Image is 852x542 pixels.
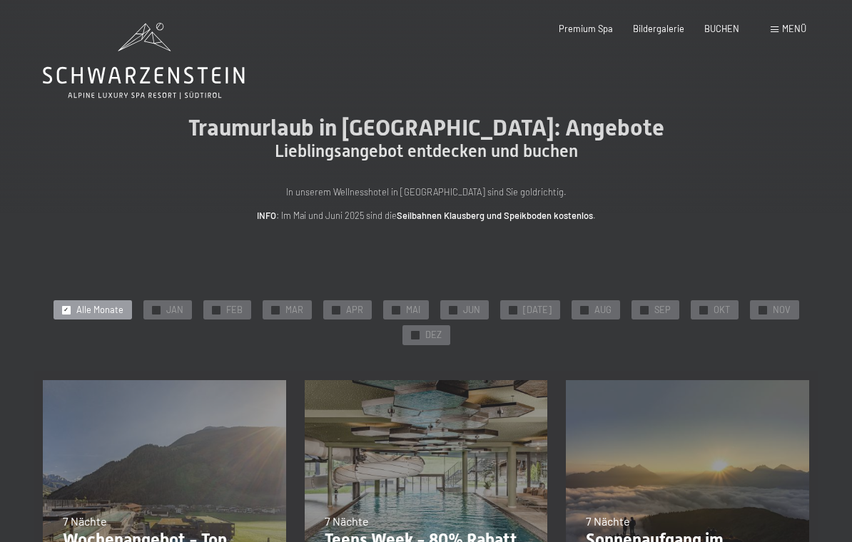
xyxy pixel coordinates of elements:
[406,304,420,317] span: MAI
[510,306,515,314] span: ✓
[450,306,455,314] span: ✓
[523,304,552,317] span: [DATE]
[633,23,684,34] a: Bildergalerie
[188,114,664,141] span: Traumurlaub in [GEOGRAPHIC_DATA]: Angebote
[153,306,158,314] span: ✓
[275,141,578,161] span: Lieblingsangebot entdecken und buchen
[285,304,303,317] span: MAR
[594,304,612,317] span: AUG
[760,306,765,314] span: ✓
[704,23,739,34] a: BUCHEN
[325,514,369,528] span: 7 Nächte
[463,304,480,317] span: JUN
[773,304,791,317] span: NOV
[701,306,706,314] span: ✓
[226,304,243,317] span: FEB
[257,210,276,221] strong: INFO
[654,304,671,317] span: SEP
[782,23,806,34] span: Menü
[141,185,711,199] p: In unserem Wellnesshotel in [GEOGRAPHIC_DATA] sind Sie goldrichtig.
[559,23,613,34] a: Premium Spa
[64,306,69,314] span: ✓
[397,210,593,221] strong: Seilbahnen Klausberg und Speikboden kostenlos
[76,304,123,317] span: Alle Monate
[346,304,363,317] span: APR
[586,514,630,528] span: 7 Nächte
[63,514,107,528] span: 7 Nächte
[582,306,587,314] span: ✓
[141,208,711,223] p: : Im Mai und Juni 2025 sind die .
[166,304,183,317] span: JAN
[425,329,442,342] span: DEZ
[213,306,218,314] span: ✓
[714,304,730,317] span: OKT
[273,306,278,314] span: ✓
[412,332,417,339] span: ✓
[641,306,646,314] span: ✓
